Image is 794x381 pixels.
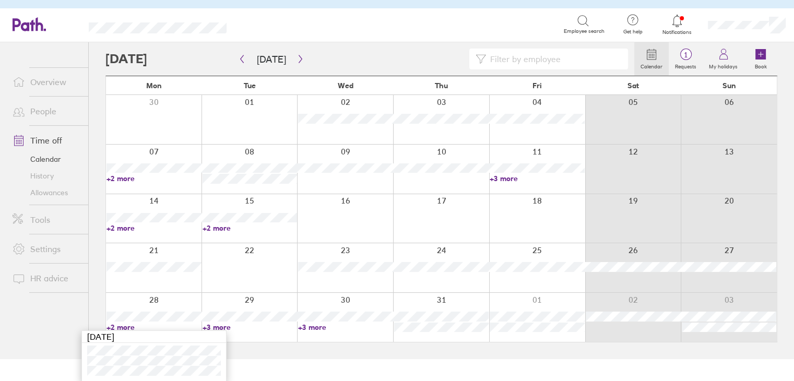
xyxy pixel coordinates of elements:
[4,268,88,289] a: HR advice
[4,209,88,230] a: Tools
[298,323,393,332] a: +3 more
[82,331,226,343] div: [DATE]
[106,174,202,183] a: +2 more
[4,239,88,259] a: Settings
[4,130,88,151] a: Time off
[486,49,622,69] input: Filter by employee
[703,42,744,76] a: My holidays
[660,14,694,35] a: Notifications
[203,323,298,332] a: +3 more
[634,42,669,76] a: Calendar
[255,19,281,29] div: Search
[106,223,202,233] a: +2 more
[338,81,353,90] span: Wed
[660,29,694,35] span: Notifications
[634,61,669,70] label: Calendar
[106,323,202,332] a: +2 more
[703,61,744,70] label: My holidays
[4,72,88,92] a: Overview
[4,101,88,122] a: People
[722,81,736,90] span: Sun
[749,61,773,70] label: Book
[744,42,777,76] a: Book
[669,42,703,76] a: 1Requests
[244,81,256,90] span: Tue
[564,28,605,34] span: Employee search
[627,81,639,90] span: Sat
[4,151,88,168] a: Calendar
[146,81,162,90] span: Mon
[435,81,448,90] span: Thu
[4,168,88,184] a: History
[669,51,703,59] span: 1
[616,29,650,35] span: Get help
[4,184,88,201] a: Allowances
[669,61,703,70] label: Requests
[203,223,298,233] a: +2 more
[490,174,585,183] a: +3 more
[248,51,294,68] button: [DATE]
[532,81,542,90] span: Fri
